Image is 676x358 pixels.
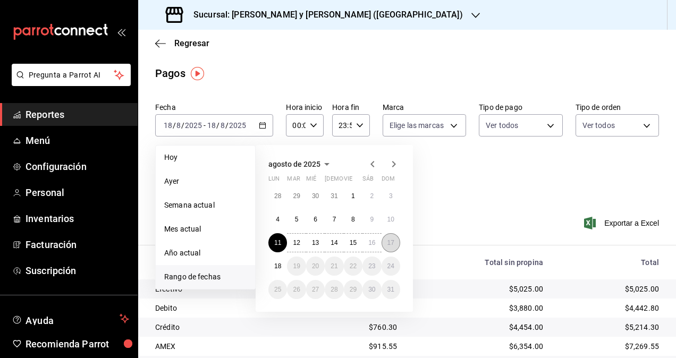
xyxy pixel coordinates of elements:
[576,104,659,111] label: Tipo de orden
[26,159,129,174] span: Configuración
[173,121,176,130] span: /
[331,239,337,246] abbr: 14 de agosto de 2025
[382,175,395,186] abbr: domingo
[117,28,125,36] button: open_drawer_menu
[164,271,247,283] span: Rango de fechas
[26,133,129,148] span: Menú
[414,258,543,267] div: Total sin propina
[155,38,209,48] button: Regresar
[325,186,343,206] button: 31 de julio de 2025
[560,322,659,333] div: $5,214.30
[155,104,273,111] label: Fecha
[191,67,204,80] img: Tooltip marker
[486,120,518,131] span: Ver todos
[306,280,325,299] button: 27 de agosto de 2025
[325,233,343,252] button: 14 de agosto de 2025
[560,284,659,294] div: $5,025.00
[26,107,129,122] span: Reportes
[414,284,543,294] div: $5,025.00
[560,258,659,267] div: Total
[331,286,337,293] abbr: 28 de agosto de 2025
[155,322,298,333] div: Crédito
[312,286,319,293] abbr: 27 de agosto de 2025
[287,257,306,276] button: 19 de agosto de 2025
[344,186,362,206] button: 1 de agosto de 2025
[164,248,247,259] span: Año actual
[306,186,325,206] button: 30 de julio de 2025
[351,216,355,223] abbr: 8 de agosto de 2025
[274,192,281,200] abbr: 28 de julio de 2025
[185,8,463,21] h3: Sucursal: [PERSON_NAME] y [PERSON_NAME] ([GEOGRAPHIC_DATA])
[287,210,306,229] button: 5 de agosto de 2025
[344,257,362,276] button: 22 de agosto de 2025
[479,104,562,111] label: Tipo de pago
[331,262,337,270] abbr: 21 de agosto de 2025
[586,217,659,229] button: Exportar a Excel
[325,210,343,229] button: 7 de agosto de 2025
[181,121,184,130] span: /
[268,257,287,276] button: 18 de agosto de 2025
[155,341,298,352] div: AMEX
[306,210,325,229] button: 6 de agosto de 2025
[276,216,280,223] abbr: 4 de agosto de 2025
[287,175,300,186] abbr: martes
[582,120,615,131] span: Ver todos
[368,239,375,246] abbr: 16 de agosto de 2025
[268,158,333,171] button: agosto de 2025
[362,210,381,229] button: 9 de agosto de 2025
[293,192,300,200] abbr: 29 de julio de 2025
[164,176,247,187] span: Ayer
[26,211,129,226] span: Inventarios
[26,237,129,252] span: Facturación
[184,121,202,130] input: ----
[331,192,337,200] abbr: 31 de julio de 2025
[306,233,325,252] button: 13 de agosto de 2025
[382,280,400,299] button: 31 de agosto de 2025
[368,286,375,293] abbr: 30 de agosto de 2025
[29,70,114,81] span: Pregunta a Parrot AI
[314,216,317,223] abbr: 6 de agosto de 2025
[287,280,306,299] button: 26 de agosto de 2025
[350,286,357,293] abbr: 29 de agosto de 2025
[333,216,336,223] abbr: 7 de agosto de 2025
[414,341,543,352] div: $6,354.00
[295,216,299,223] abbr: 5 de agosto de 2025
[164,152,247,163] span: Hoy
[216,121,219,130] span: /
[390,120,444,131] span: Elige las marcas
[12,64,131,86] button: Pregunta a Parrot AI
[220,121,225,130] input: --
[229,121,247,130] input: ----
[207,121,216,130] input: --
[387,262,394,270] abbr: 24 de agosto de 2025
[274,239,281,246] abbr: 11 de agosto de 2025
[315,322,397,333] div: $760.30
[350,262,357,270] abbr: 22 de agosto de 2025
[268,280,287,299] button: 25 de agosto de 2025
[350,239,357,246] abbr: 15 de agosto de 2025
[387,216,394,223] abbr: 10 de agosto de 2025
[174,38,209,48] span: Regresar
[26,337,129,351] span: Recomienda Parrot
[382,210,400,229] button: 10 de agosto de 2025
[155,303,298,313] div: Debito
[560,341,659,352] div: $7,269.55
[382,233,400,252] button: 17 de agosto de 2025
[163,121,173,130] input: --
[370,216,374,223] abbr: 9 de agosto de 2025
[312,192,319,200] abbr: 30 de julio de 2025
[176,121,181,130] input: --
[362,175,374,186] abbr: sábado
[306,257,325,276] button: 20 de agosto de 2025
[362,280,381,299] button: 30 de agosto de 2025
[344,210,362,229] button: 8 de agosto de 2025
[344,280,362,299] button: 29 de agosto de 2025
[164,200,247,211] span: Semana actual
[332,104,370,111] label: Hora fin
[26,185,129,200] span: Personal
[362,257,381,276] button: 23 de agosto de 2025
[274,286,281,293] abbr: 25 de agosto de 2025
[312,262,319,270] abbr: 20 de agosto de 2025
[382,186,400,206] button: 3 de agosto de 2025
